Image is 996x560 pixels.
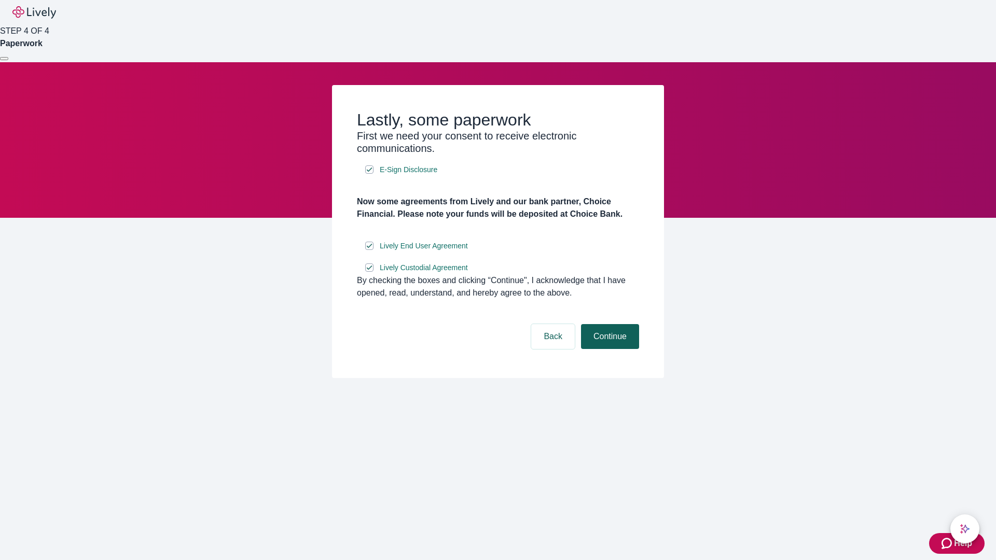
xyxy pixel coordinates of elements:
[380,164,437,175] span: E-Sign Disclosure
[378,163,439,176] a: e-sign disclosure document
[378,240,470,253] a: e-sign disclosure document
[357,274,639,299] div: By checking the boxes and clicking “Continue", I acknowledge that I have opened, read, understand...
[581,324,639,349] button: Continue
[942,537,954,550] svg: Zendesk support icon
[378,261,470,274] a: e-sign disclosure document
[954,537,972,550] span: Help
[960,524,970,534] svg: Lively AI Assistant
[929,533,985,554] button: Zendesk support iconHelp
[380,262,468,273] span: Lively Custodial Agreement
[531,324,575,349] button: Back
[357,195,639,220] h4: Now some agreements from Lively and our bank partner, Choice Financial. Please note your funds wi...
[357,110,639,130] h2: Lastly, some paperwork
[357,130,639,155] h3: First we need your consent to receive electronic communications.
[12,6,56,19] img: Lively
[380,241,468,251] span: Lively End User Agreement
[950,514,979,543] button: chat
